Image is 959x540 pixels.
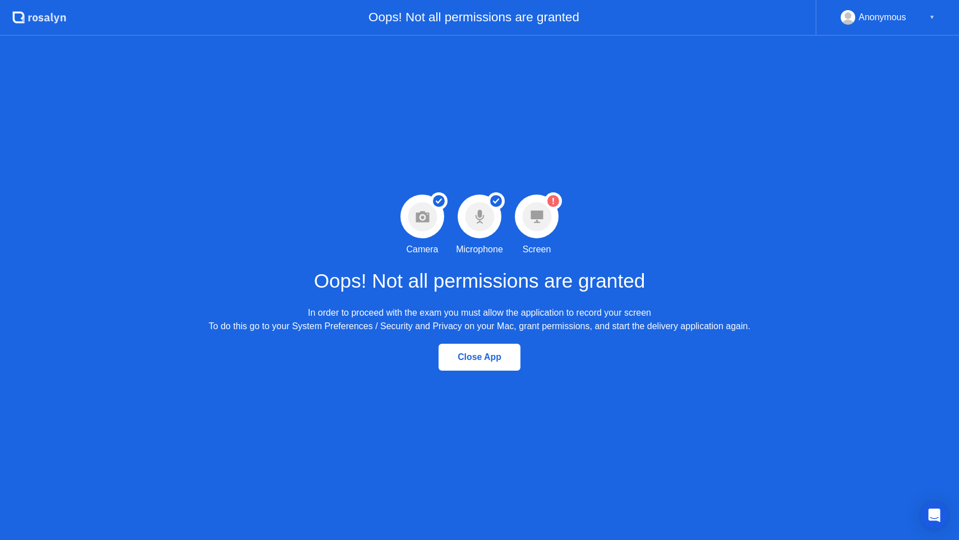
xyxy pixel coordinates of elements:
[523,243,551,256] div: Screen
[314,266,646,296] h1: Oops! Not all permissions are granted
[209,306,750,333] div: In order to proceed with the exam you must allow the application to record your screen To do this...
[456,243,503,256] div: Microphone
[921,502,948,529] div: Open Intercom Messenger
[859,10,906,25] div: Anonymous
[929,10,935,25] div: ▼
[439,344,520,371] button: Close App
[442,352,517,362] div: Close App
[407,243,439,256] div: Camera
